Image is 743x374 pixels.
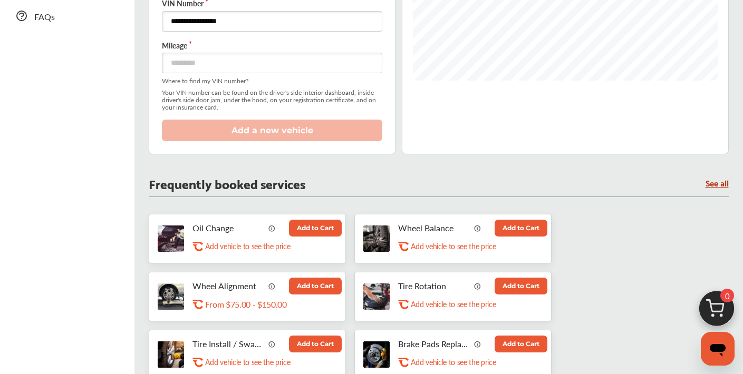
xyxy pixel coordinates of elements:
img: info_icon_vector.svg [474,224,481,232]
img: brake-pads-replacement-thumb.jpg [363,341,390,368]
p: Add vehicle to see the price [205,357,290,367]
img: info_icon_vector.svg [268,340,276,348]
img: info_icon_vector.svg [474,282,481,290]
label: Mileage [162,40,382,51]
img: info_icon_vector.svg [474,340,481,348]
p: From $75.00 - $150.00 [205,299,286,309]
span: Where to find my VIN number? [162,77,382,85]
img: info_icon_vector.svg [268,224,276,232]
iframe: Button to launch messaging window [701,332,735,366]
img: tire-install-swap-tires-thumb.jpg [158,341,184,368]
button: Add to Cart [495,220,547,237]
a: FAQs [9,2,124,29]
img: info_icon_vector.svg [268,282,276,290]
img: tire-rotation-thumb.jpg [363,283,390,310]
button: Add to Cart [495,278,547,294]
p: Wheel Alignment [192,281,264,291]
button: Add to Cart [495,336,547,352]
button: Add to Cart [289,336,342,352]
span: FAQs [34,11,55,24]
a: See all [706,178,729,187]
p: Add vehicle to see the price [411,299,496,309]
p: Add vehicle to see the price [411,241,496,251]
span: 0 [720,289,734,302]
p: Tire Install / Swap Tires [192,339,264,349]
span: Your VIN number can be found on the driver's side interior dashboard, inside driver's side door j... [162,89,382,111]
button: Add to Cart [289,220,342,237]
p: Tire Rotation [398,281,470,291]
p: Add vehicle to see the price [411,357,496,367]
img: wheel-alignment-thumb.jpg [158,283,184,310]
img: cart_icon.3d0951e8.svg [691,286,742,337]
img: oil-change-thumb.jpg [158,225,184,252]
p: Wheel Balance [398,223,470,233]
button: Add to Cart [289,278,342,294]
p: Add vehicle to see the price [205,241,290,251]
p: Brake Pads Replacement [398,339,470,349]
p: Frequently booked services [149,178,305,188]
p: Oil Change [192,223,264,233]
img: tire-wheel-balance-thumb.jpg [363,225,390,252]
